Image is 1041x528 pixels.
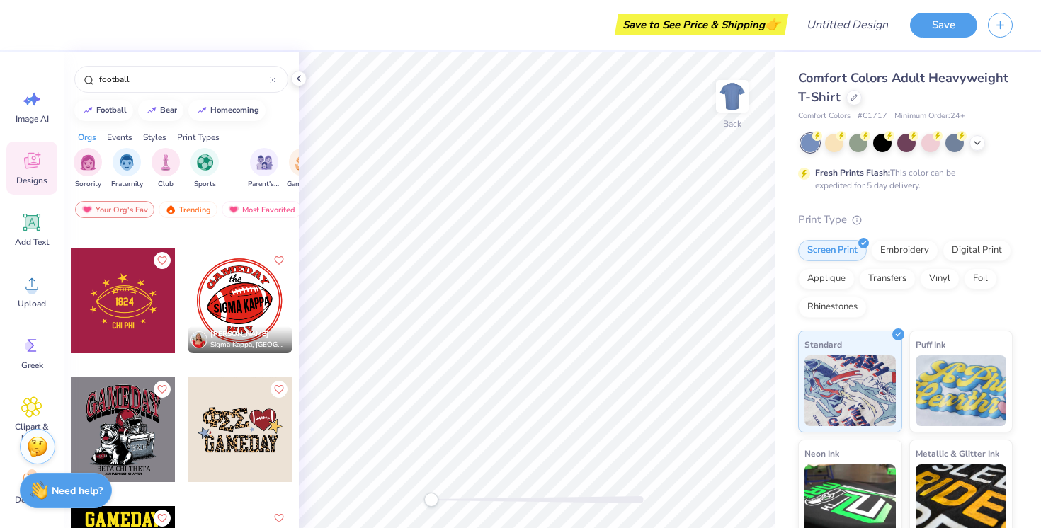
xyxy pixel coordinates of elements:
img: Sorority Image [80,154,96,171]
div: homecoming [210,106,259,114]
img: Back [718,82,746,110]
img: Parent's Weekend Image [256,154,273,171]
div: Events [107,131,132,144]
div: filter for Club [152,148,180,190]
button: Like [271,510,288,527]
span: Sigma Kappa, [GEOGRAPHIC_DATA][US_STATE] [210,340,287,350]
img: trend_line.gif [146,106,157,115]
div: Applique [798,268,855,289]
div: Print Type [798,212,1013,228]
button: filter button [152,148,180,190]
div: filter for Sports [190,148,219,190]
span: 👉 [765,16,780,33]
img: Fraternity Image [119,154,135,171]
span: Club [158,179,173,190]
div: Print Types [177,131,220,144]
div: Back [723,117,741,130]
img: Standard [804,355,896,426]
input: Try "Alpha" [98,72,270,86]
span: Metallic & Glitter Ink [916,446,999,461]
div: filter for Fraternity [111,148,143,190]
div: Screen Print [798,240,867,261]
div: Most Favorited [222,201,302,218]
div: filter for Game Day [287,148,319,190]
span: Greek [21,360,43,371]
img: most_fav.gif [81,205,93,214]
div: Foil [964,268,997,289]
div: Orgs [78,131,96,144]
span: Upload [18,298,46,309]
span: Parent's Weekend [248,179,280,190]
span: Sorority [75,179,101,190]
button: Like [154,252,171,269]
button: homecoming [188,100,266,121]
button: filter button [111,148,143,190]
button: Like [271,252,288,269]
button: filter button [287,148,319,190]
span: # C1717 [858,110,887,122]
span: Puff Ink [916,337,945,352]
img: trend_line.gif [82,106,93,115]
strong: Need help? [52,484,103,498]
span: Image AI [16,113,49,125]
img: Sports Image [197,154,213,171]
div: Trending [159,201,217,218]
div: bear [160,106,177,114]
div: Accessibility label [424,493,438,507]
div: Your Org's Fav [75,201,154,218]
span: Minimum Order: 24 + [894,110,965,122]
div: Rhinestones [798,297,867,318]
img: trend_line.gif [196,106,207,115]
span: Clipart & logos [8,421,55,444]
input: Untitled Design [795,11,899,39]
button: Like [154,381,171,398]
button: football [74,100,133,121]
div: Save to See Price & Shipping [618,14,785,35]
button: filter button [74,148,102,190]
div: Vinyl [920,268,960,289]
img: trending.gif [165,205,176,214]
img: Game Day Image [295,154,312,171]
span: Neon Ink [804,446,839,461]
span: Designs [16,175,47,186]
button: bear [138,100,183,121]
img: Club Image [158,154,173,171]
span: Standard [804,337,842,352]
span: Game Day [287,179,319,190]
button: Like [271,381,288,398]
strong: Fresh Prints Flash: [815,167,890,178]
div: football [96,106,127,114]
span: Comfort Colors [798,110,851,122]
span: Sports [194,179,216,190]
img: most_fav.gif [228,205,239,214]
button: Like [154,510,171,527]
div: This color can be expedited for 5 day delivery. [815,166,989,192]
span: Comfort Colors Adult Heavyweight T-Shirt [798,69,1008,105]
img: Puff Ink [916,355,1007,426]
button: filter button [248,148,280,190]
button: filter button [190,148,219,190]
div: Transfers [859,268,916,289]
div: Digital Print [943,240,1011,261]
div: Styles [143,131,166,144]
span: [PERSON_NAME] [210,329,269,339]
span: Decorate [15,494,49,505]
span: Fraternity [111,179,143,190]
div: filter for Sorority [74,148,102,190]
button: Save [910,13,977,38]
span: Add Text [15,236,49,248]
div: Embroidery [871,240,938,261]
div: filter for Parent's Weekend [248,148,280,190]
